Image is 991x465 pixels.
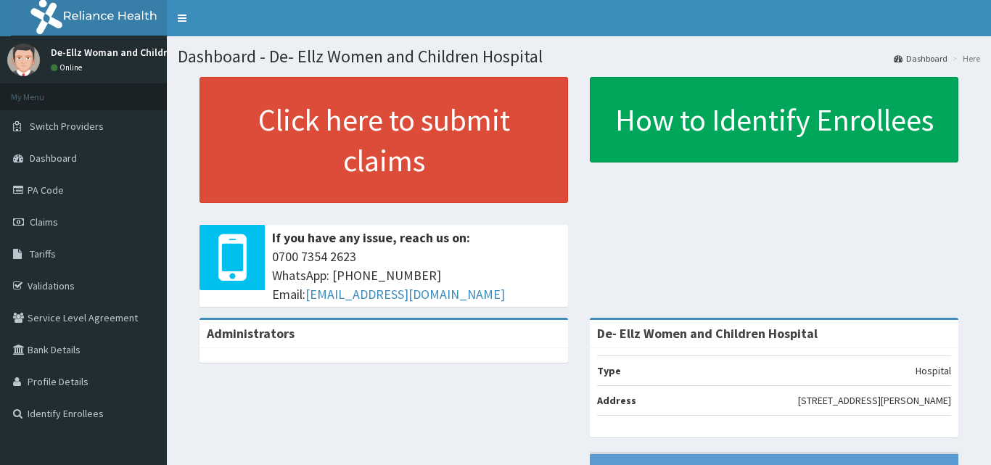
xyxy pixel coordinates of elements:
span: Claims [30,215,58,229]
span: Dashboard [30,152,77,165]
a: Click here to submit claims [200,77,568,203]
span: Switch Providers [30,120,104,133]
a: [EMAIL_ADDRESS][DOMAIN_NAME] [305,286,505,303]
a: Online [51,62,86,73]
span: 0700 7354 2623 WhatsApp: [PHONE_NUMBER] Email: [272,247,561,303]
p: [STREET_ADDRESS][PERSON_NAME] [798,393,951,408]
p: De-Ellz Woman and Children Hospital [51,47,219,57]
p: Hospital [916,363,951,378]
a: How to Identify Enrollees [590,77,958,162]
h1: Dashboard - De- Ellz Women and Children Hospital [178,47,980,66]
img: User Image [7,44,40,76]
a: Dashboard [894,52,947,65]
li: Here [949,52,980,65]
span: Tariffs [30,247,56,260]
b: Address [597,394,636,407]
b: If you have any issue, reach us on: [272,229,470,246]
b: Type [597,364,621,377]
b: Administrators [207,325,295,342]
strong: De- Ellz Women and Children Hospital [597,325,818,342]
